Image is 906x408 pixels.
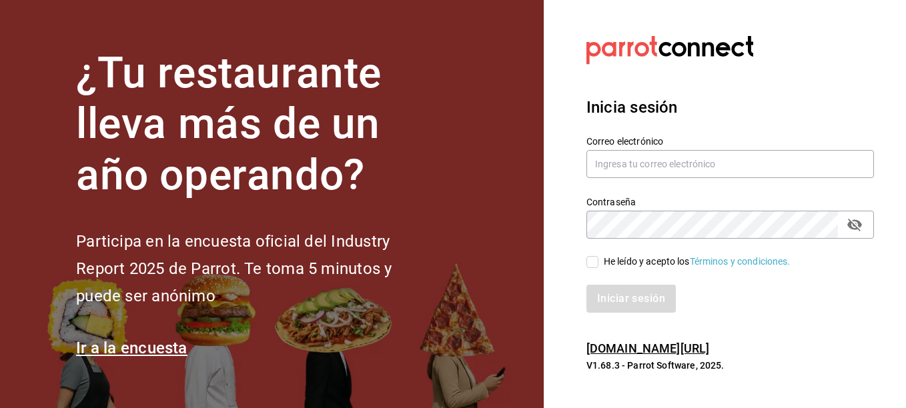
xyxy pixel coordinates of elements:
a: [DOMAIN_NAME][URL] [586,341,709,355]
p: V1.68.3 - Parrot Software, 2025. [586,359,874,372]
label: Correo electrónico [586,136,874,145]
button: passwordField [843,213,866,236]
h2: Participa en la encuesta oficial del Industry Report 2025 de Parrot. Te toma 5 minutos y puede se... [76,228,436,309]
input: Ingresa tu correo electrónico [586,150,874,178]
h3: Inicia sesión [586,95,874,119]
h1: ¿Tu restaurante lleva más de un año operando? [76,48,436,201]
a: Términos y condiciones. [690,256,791,267]
div: He leído y acepto los [604,255,791,269]
label: Contraseña [586,197,874,206]
a: Ir a la encuesta [76,339,187,357]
